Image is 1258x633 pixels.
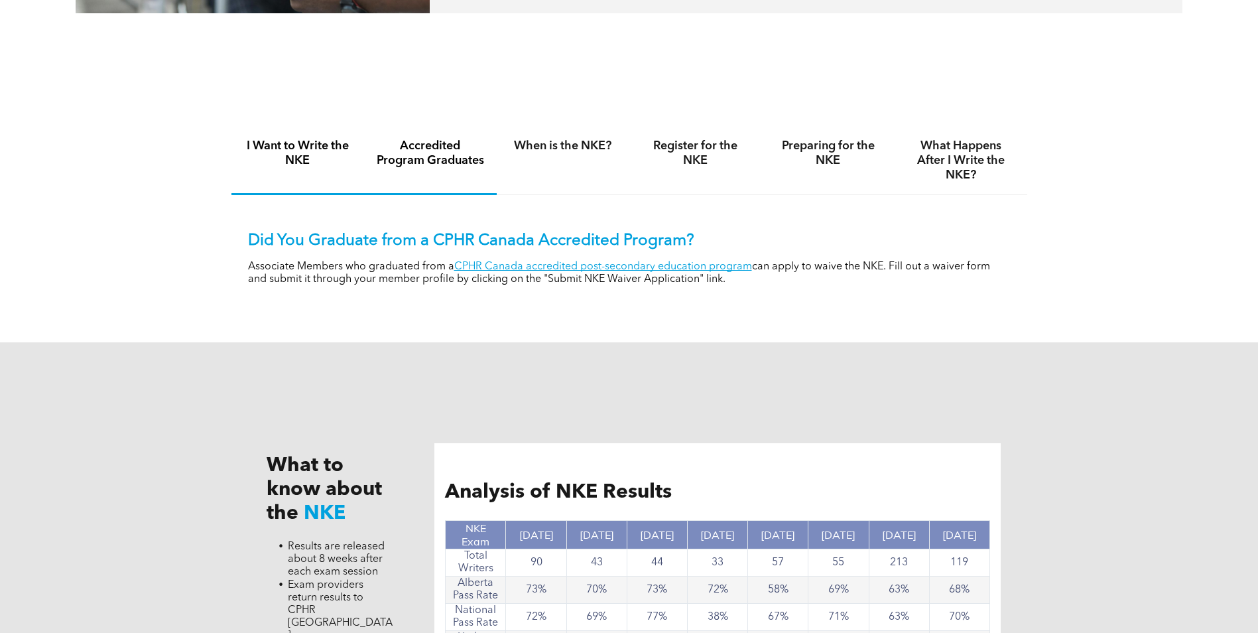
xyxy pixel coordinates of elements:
th: NKE Exam [446,521,506,549]
h4: Preparing for the NKE [774,139,883,168]
td: 38% [688,604,748,631]
td: Alberta Pass Rate [446,577,506,604]
th: [DATE] [808,521,869,549]
th: [DATE] [506,521,566,549]
th: [DATE] [929,521,989,549]
td: 63% [869,577,929,604]
th: [DATE] [627,521,687,549]
span: Analysis of NKE Results [445,482,672,502]
td: 213 [869,549,929,577]
p: Associate Members who graduated from a can apply to waive the NKE. Fill out a waiver form and sub... [248,261,1011,286]
span: What to know about the [267,456,382,524]
td: 58% [748,577,808,604]
td: 68% [929,577,989,604]
td: Total Writers [446,549,506,577]
td: 119 [929,549,989,577]
td: 77% [627,604,687,631]
td: 72% [506,604,566,631]
td: 55 [808,549,869,577]
td: 44 [627,549,687,577]
td: 57 [748,549,808,577]
td: 90 [506,549,566,577]
td: 73% [506,577,566,604]
th: [DATE] [688,521,748,549]
h4: When is the NKE? [509,139,617,153]
h4: Accredited Program Graduates [376,139,485,168]
td: 67% [748,604,808,631]
td: 69% [808,577,869,604]
td: 69% [566,604,627,631]
th: [DATE] [748,521,808,549]
td: 72% [688,577,748,604]
td: 63% [869,604,929,631]
h4: I Want to Write the NKE [243,139,352,168]
td: National Pass Rate [446,604,506,631]
span: NKE [304,504,346,524]
h4: What Happens After I Write the NKE? [907,139,1015,182]
td: 73% [627,577,687,604]
h4: Register for the NKE [641,139,750,168]
td: 70% [929,604,989,631]
span: Results are released about 8 weeks after each exam session [288,541,385,577]
td: 70% [566,577,627,604]
a: CPHR Canada accredited post-secondary education program [454,261,752,272]
td: 33 [688,549,748,577]
th: [DATE] [566,521,627,549]
td: 43 [566,549,627,577]
td: 71% [808,604,869,631]
p: Did You Graduate from a CPHR Canada Accredited Program? [248,232,1011,251]
th: [DATE] [869,521,929,549]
